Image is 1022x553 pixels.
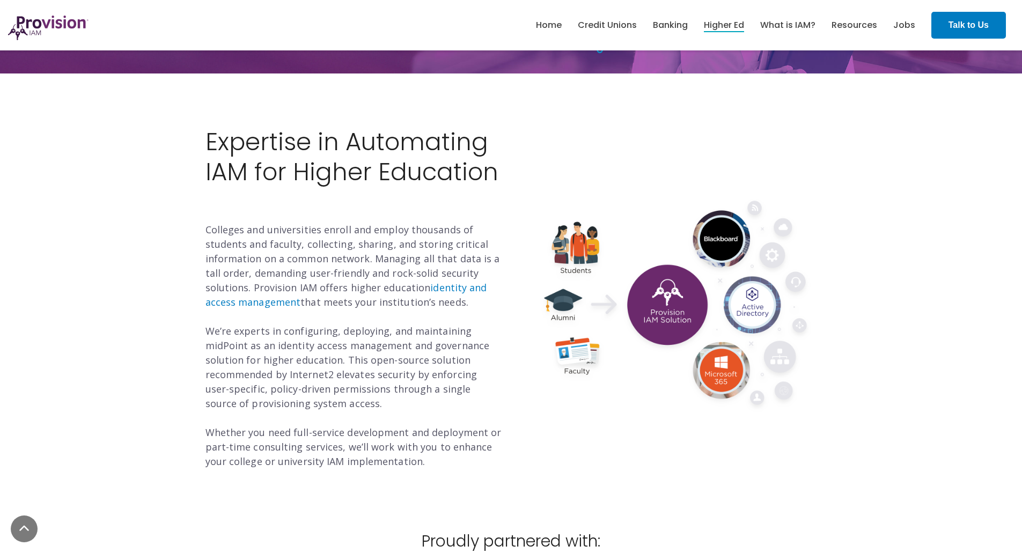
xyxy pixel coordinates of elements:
[519,190,817,415] img: diagram@2x
[893,16,915,34] a: Jobs
[832,16,877,34] a: Resources
[931,12,1006,39] a: Talk to Us
[8,16,89,40] img: ProvisionIAM-Logo-Purple
[578,16,637,34] a: Credit Unions
[653,16,688,34] a: Banking
[205,223,503,469] p: Colleges and universities enroll and employ thousands of students and faculty, collecting, sharin...
[760,16,815,34] a: What is IAM?
[528,8,923,42] nav: menu
[704,16,744,34] a: Higher Ed
[205,281,487,308] a: identity and access management
[205,127,503,218] h2: Expertise in Automating IAM for Higher Education
[536,16,562,34] a: Home
[949,20,989,30] strong: Talk to Us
